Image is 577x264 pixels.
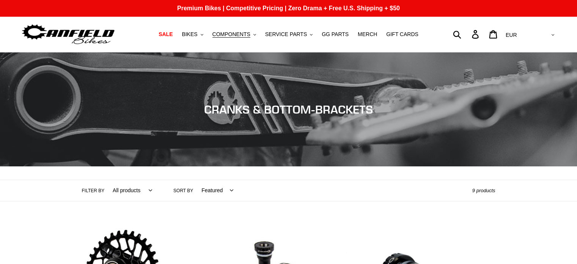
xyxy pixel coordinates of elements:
[386,31,418,38] span: GIFT CARDS
[318,29,352,40] a: GG PARTS
[358,31,377,38] span: MERCH
[21,22,116,46] img: Canfield Bikes
[457,26,476,43] input: Search
[204,103,373,116] span: CRANKS & BOTTOM-BRACKETS
[261,29,316,40] button: SERVICE PARTS
[354,29,381,40] a: MERCH
[472,188,495,193] span: 9 products
[209,29,260,40] button: COMPONENTS
[173,187,193,194] label: Sort by
[82,187,105,194] label: Filter by
[178,29,207,40] button: BIKES
[322,31,349,38] span: GG PARTS
[182,31,197,38] span: BIKES
[382,29,422,40] a: GIFT CARDS
[265,31,307,38] span: SERVICE PARTS
[212,31,250,38] span: COMPONENTS
[159,31,173,38] span: SALE
[155,29,176,40] a: SALE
